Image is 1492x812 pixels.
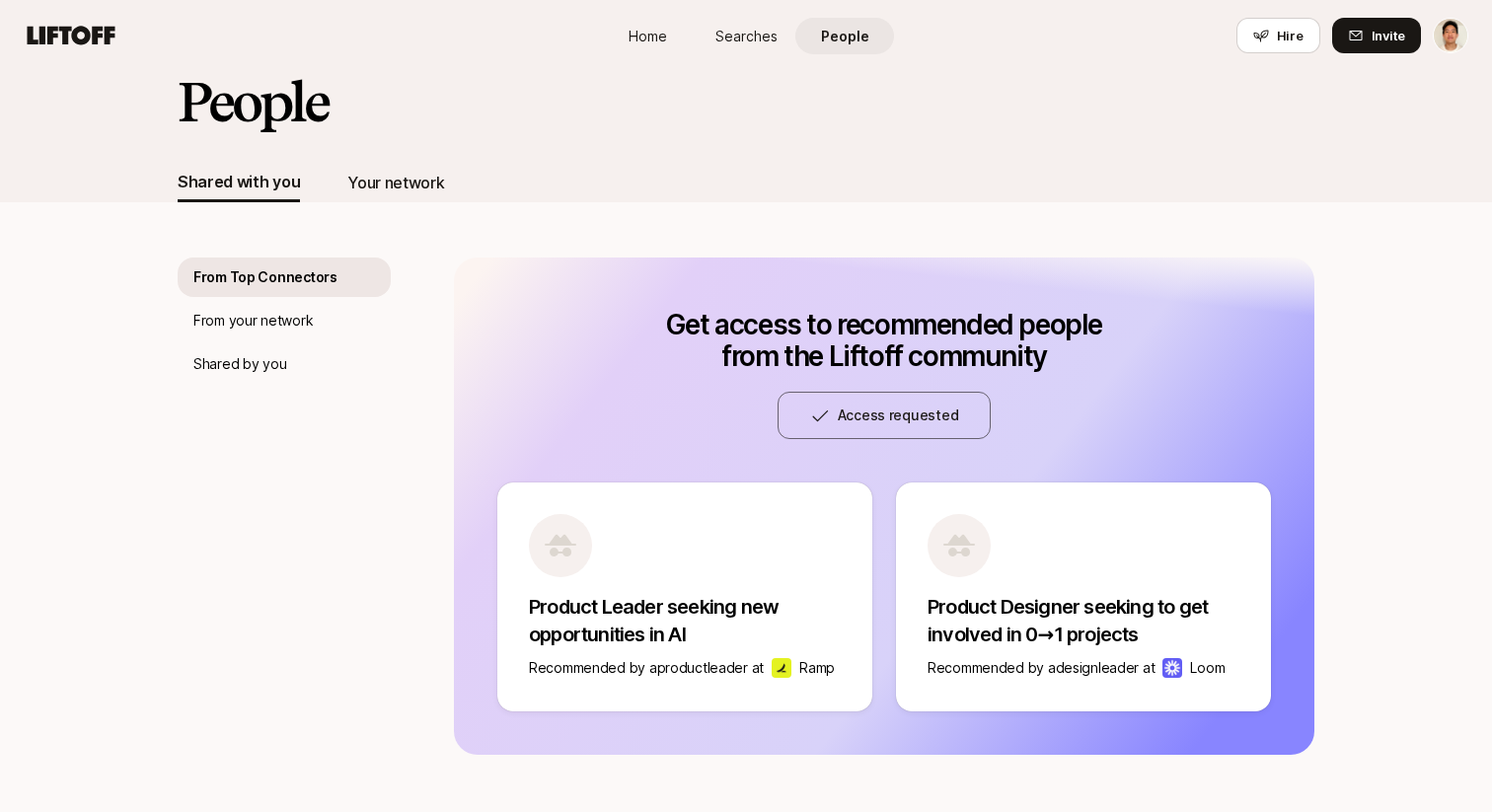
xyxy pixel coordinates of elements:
[772,658,791,678] img: Ramp
[1190,656,1225,680] p: Loom
[795,18,894,54] a: People
[1372,26,1405,45] span: Invite
[928,656,1155,680] p: Recommended by a design leader at
[629,26,667,46] span: Home
[1433,18,1468,53] button: Jeremy Chen
[193,352,286,376] p: Shared by you
[1277,26,1304,45] span: Hire
[778,392,992,439] button: Access requested
[799,656,835,680] p: Ramp
[715,26,778,46] span: Searches
[821,26,869,46] span: People
[529,656,764,680] p: Recommended by a product leader at
[178,163,300,202] button: Shared with you
[529,593,841,648] p: Product Leader seeking new opportunities in AI
[193,265,337,289] p: From Top Connectors
[1332,18,1421,53] button: Invite
[928,593,1239,648] p: Product Designer seeking to get involved in 0→1 projects
[347,170,444,195] div: Your network
[178,72,328,131] h2: People
[178,169,300,194] div: Shared with you
[347,163,444,202] button: Your network
[193,309,313,332] p: From your network
[1162,658,1182,678] img: Loom
[1236,18,1320,53] button: Hire
[642,309,1126,372] p: Get access to recommended people from the Liftoff community
[598,18,697,54] a: Home
[1434,19,1467,52] img: Jeremy Chen
[697,18,795,54] a: Searches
